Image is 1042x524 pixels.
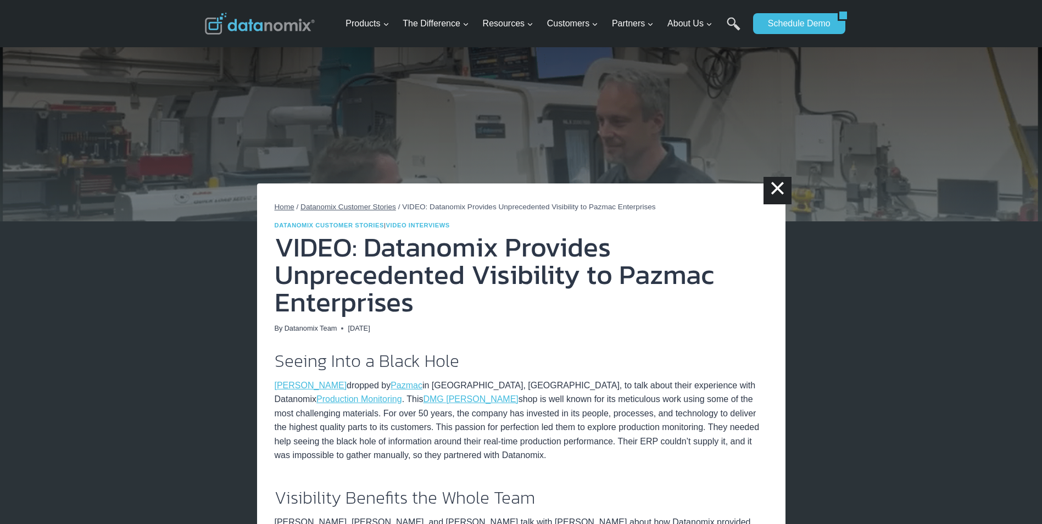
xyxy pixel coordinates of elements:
nav: Breadcrumbs [275,201,768,213]
a: [PERSON_NAME] [275,381,347,390]
span: | [275,222,450,228]
a: Schedule Demo [753,13,838,34]
h2: Seeing Into a Black Hole [275,352,768,370]
span: Customers [547,16,598,31]
span: About Us [667,16,712,31]
nav: Primary Navigation [341,6,748,42]
img: Datanomix [205,13,315,35]
span: The Difference [403,16,469,31]
span: Partners [612,16,654,31]
a: Video Interviews [386,222,450,228]
h1: VIDEO: Datanomix Provides Unprecedented Visibility to Pazmac Enterprises [275,233,768,316]
a: Pazmac [391,381,422,390]
span: VIDEO: Datanomix Provides Unprecedented Visibility to Pazmac Enterprises [402,203,655,211]
a: × [764,177,791,204]
h2: Visibility Benefits the Whole Team [275,489,768,506]
time: [DATE] [348,323,370,334]
span: / [398,203,400,211]
a: DMG [PERSON_NAME] [423,394,518,404]
p: dropped by in [GEOGRAPHIC_DATA], [GEOGRAPHIC_DATA], to talk about their experience with Datanomix... [275,378,768,463]
a: Datanomix Team [285,324,337,332]
span: / [297,203,299,211]
span: By [275,323,283,334]
a: Datanomix Customer Stories [300,203,396,211]
a: Home [275,203,294,211]
a: Datanomix Customer Stories [275,222,385,228]
a: Search [727,17,740,42]
span: Products [346,16,389,31]
span: Resources [483,16,533,31]
a: Production Monitoring [316,394,402,404]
